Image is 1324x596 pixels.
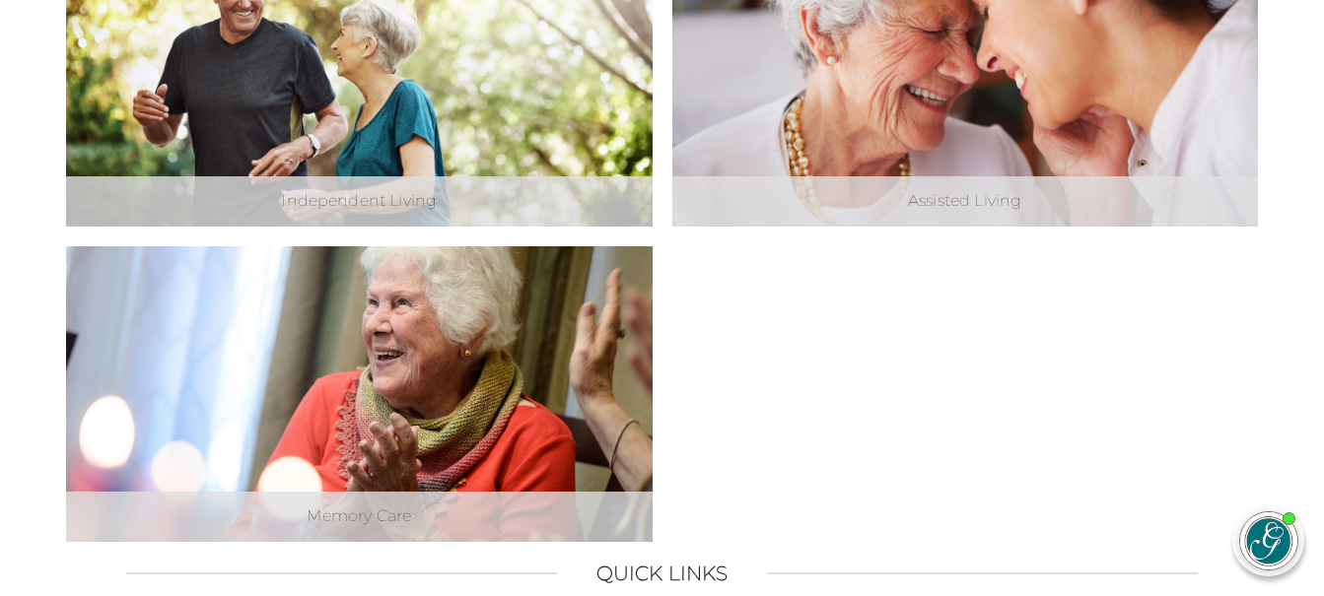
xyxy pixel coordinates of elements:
[66,492,652,542] div: Memory Care
[66,176,652,227] div: Independent Living
[596,562,729,585] h2: Quick Links
[672,176,1258,227] div: Assisted Living
[934,66,1304,486] iframe: iframe
[1240,512,1297,569] img: avatar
